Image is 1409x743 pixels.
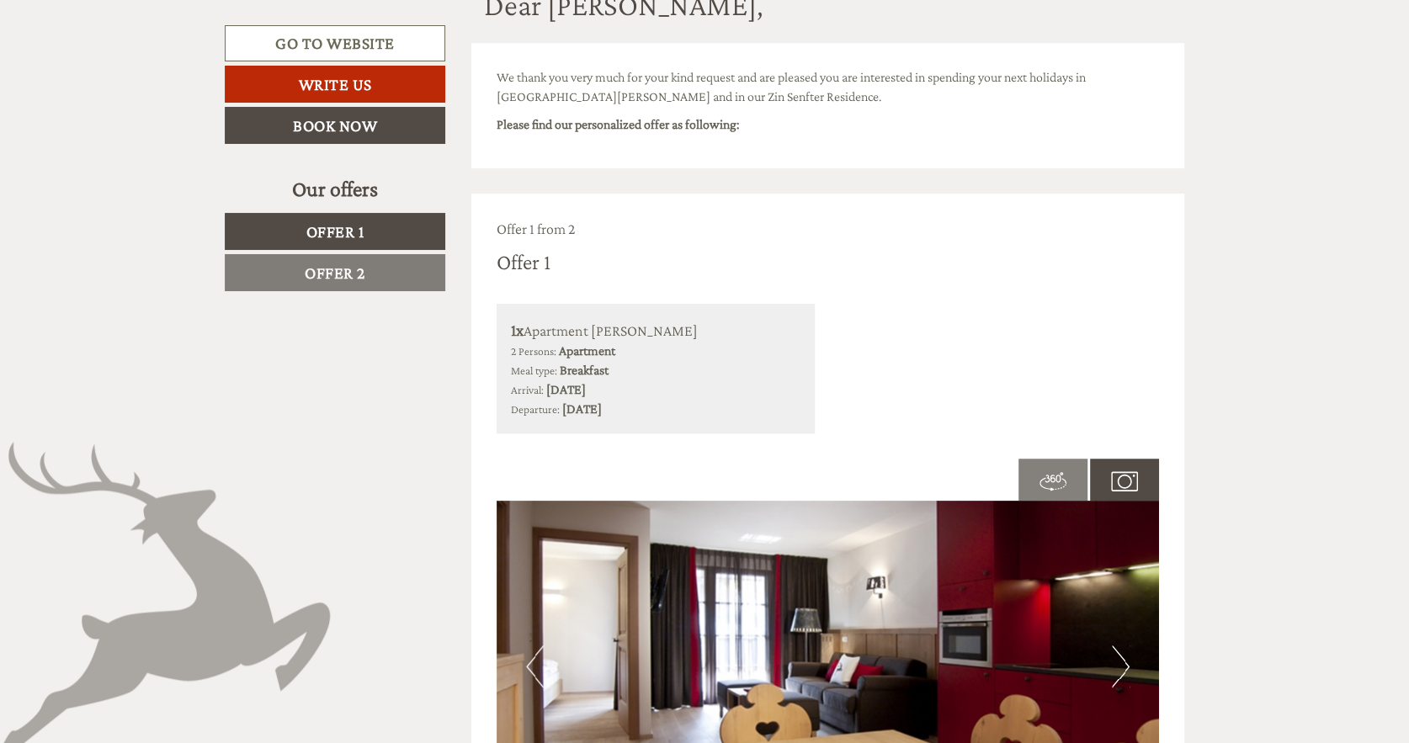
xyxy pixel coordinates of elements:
[511,364,557,377] small: Meal type:
[511,403,560,416] small: Departure:
[546,382,586,396] b: [DATE]
[13,45,181,97] div: Hello, how can we help you?
[571,436,663,473] button: Send
[225,66,445,103] a: Write us
[559,343,615,358] b: Apartment
[225,107,445,144] a: Book now
[25,82,173,93] small: 11:25
[1111,468,1138,495] img: camera.svg
[225,25,445,61] a: Go to website
[305,263,365,282] span: Offer 2
[526,645,544,687] button: Previous
[1112,645,1130,687] button: Next
[511,321,524,339] b: 1x
[1039,468,1066,495] img: 360-grad.svg
[511,318,801,342] div: Apartment [PERSON_NAME]
[562,401,602,416] b: [DATE]
[497,68,1160,107] p: We thank you very much for your kind request and are pleased you are interested in spending your ...
[225,173,445,204] div: Our offers
[302,13,362,41] div: [DATE]
[560,363,609,377] b: Breakfast
[497,117,739,131] strong: Please find our personalized offer as following:
[511,345,556,358] small: 2 Persons:
[497,247,550,278] div: Offer 1
[25,49,173,62] div: Zin Senfter Residence
[497,220,575,237] span: Offer 1 from 2
[511,384,544,396] small: Arrival:
[306,222,364,241] span: Offer 1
